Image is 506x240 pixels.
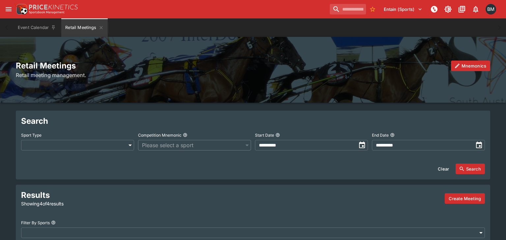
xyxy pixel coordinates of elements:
[367,4,378,14] button: No Bookmarks
[390,133,395,137] button: End Date
[456,3,468,15] button: Documentation
[51,220,56,225] button: Filter By Sports
[275,133,280,137] button: Start Date
[330,4,366,14] input: search
[356,139,368,151] button: toggle date time picker
[470,3,482,15] button: Notifications
[21,200,169,207] p: Showing 4 of 4 results
[486,4,496,14] div: Byron Monk
[183,133,187,137] button: Competition Mnemonic
[428,3,440,15] button: NOT Connected to PK
[473,139,485,151] button: toggle date time picker
[456,164,485,174] button: Search
[21,132,42,138] p: Sport Type
[451,61,490,71] button: Mnemonics
[21,190,169,200] h2: Results
[3,3,14,15] button: open drawer
[434,164,453,174] button: Clear
[255,132,274,138] p: Start Date
[61,18,107,37] button: Retail Meetings
[29,5,78,10] img: PriceKinetics
[484,2,498,16] button: Byron Monk
[142,141,240,149] span: Please select a sport
[16,61,490,71] h2: Retail Meetings
[442,3,454,15] button: Toggle light/dark mode
[445,193,485,204] button: Create a new meeting by adding events
[21,116,485,126] h2: Search
[138,132,182,138] p: Competition Mnemonic
[14,3,28,16] img: PriceKinetics Logo
[380,4,426,14] button: Select Tenant
[21,220,50,226] p: Filter By Sports
[16,71,490,79] h6: Retail meeting management.
[14,18,60,37] button: Event Calendar
[372,132,389,138] p: End Date
[29,11,65,14] img: Sportsbook Management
